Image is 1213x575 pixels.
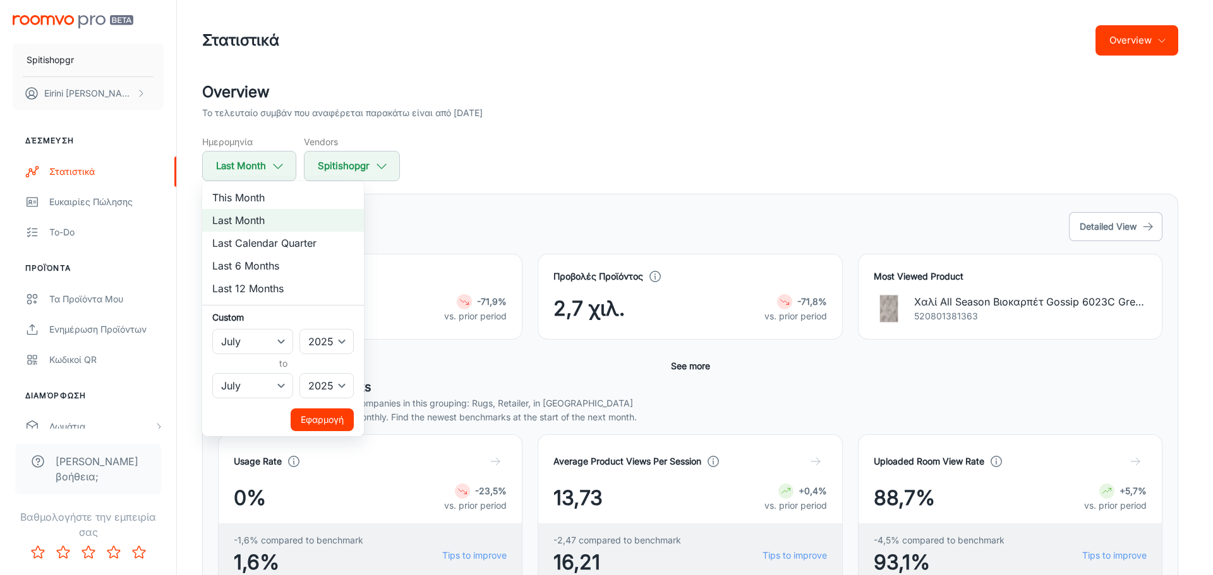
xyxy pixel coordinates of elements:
[202,277,364,300] li: Last 12 Months
[202,254,364,277] li: Last 6 Months
[215,357,351,370] h6: to
[212,311,354,324] h6: Custom
[291,408,354,431] button: Εφαρμογή
[202,209,364,232] li: Last Month
[202,232,364,254] li: Last Calendar Quarter
[202,186,364,209] li: This Month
